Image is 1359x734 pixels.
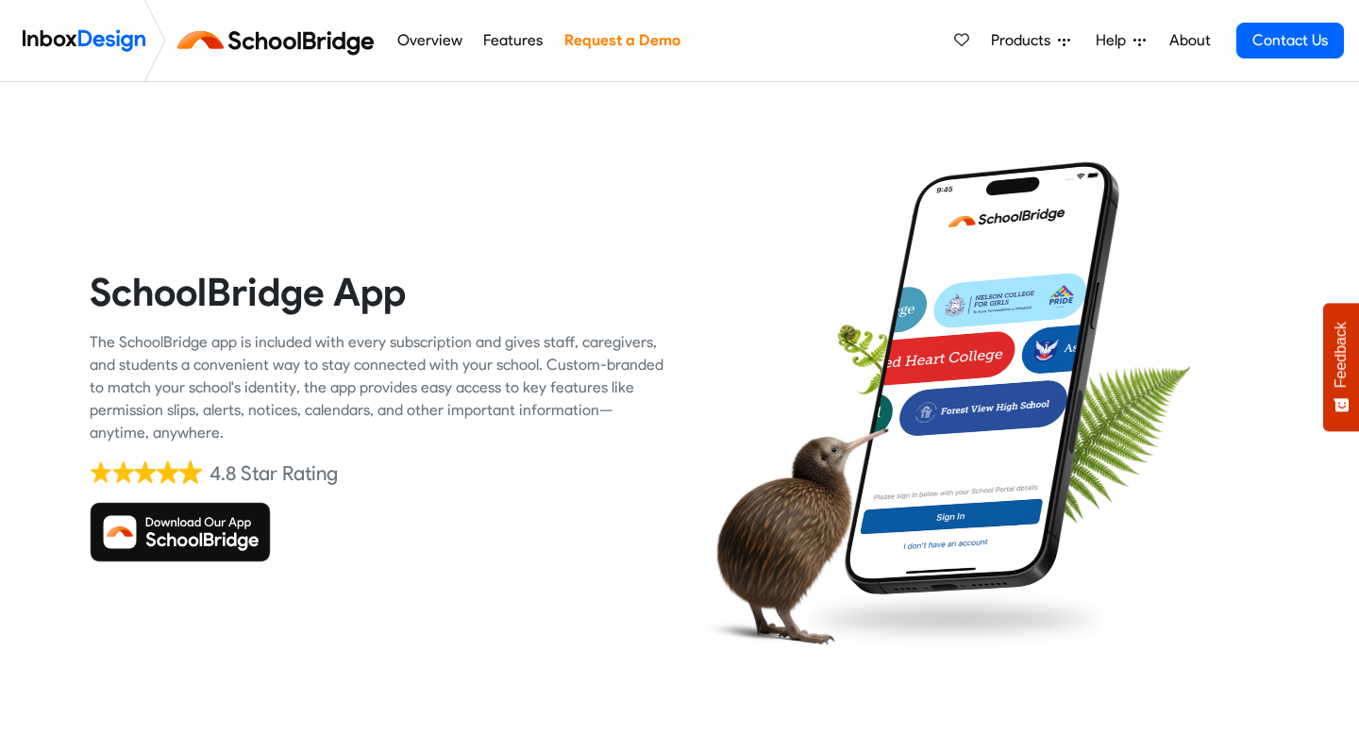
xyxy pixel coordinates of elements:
a: Request a Demo [559,22,685,59]
button: Feedback - Show survey [1323,303,1359,431]
span: Feedback [1333,322,1350,388]
a: Help [1088,22,1153,59]
div: 4.8 Star Rating [210,459,338,488]
img: schoolbridge logo [174,18,386,63]
a: Overview [392,22,467,59]
img: Download SchoolBridge App [90,502,271,562]
img: shadow.png [791,584,1117,654]
a: About [1164,22,1216,59]
span: Products [991,29,1058,52]
a: Products [983,22,1078,59]
span: Help [1096,29,1133,52]
img: kiwi_bird.png [694,410,889,660]
div: The SchoolBridge app is included with every subscription and gives staff, caregivers, and student... [90,331,665,444]
heading: SchoolBridge App [90,268,665,316]
a: Contact Us [1236,23,1344,58]
img: phone.png [830,160,1133,596]
a: Features [478,22,548,59]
